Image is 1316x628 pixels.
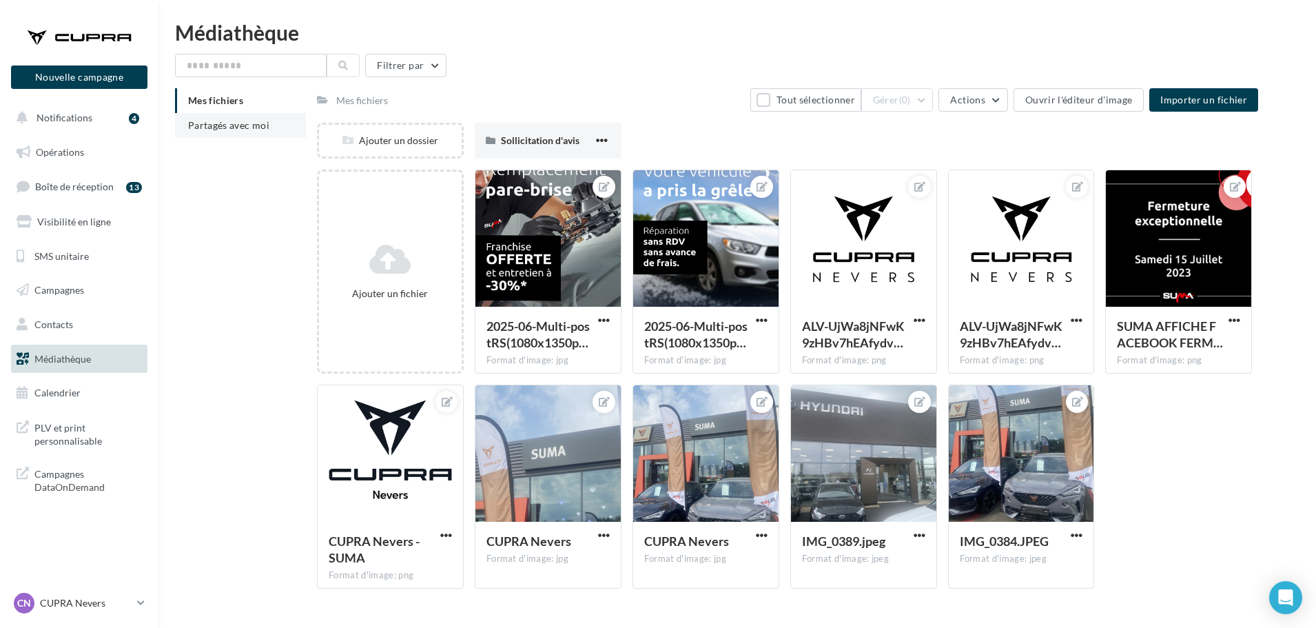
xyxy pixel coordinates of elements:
span: CUPRA Nevers - SUMA [329,534,420,565]
a: SMS unitaire [8,242,150,271]
div: Médiathèque [175,22,1299,43]
a: Visibilité en ligne [8,207,150,236]
span: ALV-UjWa8jNFwK9zHBv7hEAfydv2v6IvzGWQVJtl-_WZA6kbetO2JnnR [802,318,905,350]
div: Format d'image: png [329,569,452,582]
button: Importer un fichier [1149,88,1258,112]
div: Format d'image: png [1117,354,1240,367]
span: ALV-UjWa8jNFwK9zHBv7hEAfydv2v6IvzGWQVJtl-_WZA6kbetO2JnnR [960,318,1062,350]
div: Ajouter un dossier [319,134,462,148]
span: Importer un fichier [1160,94,1247,105]
div: Format d'image: png [802,354,925,367]
a: Calendrier [8,378,150,407]
span: Calendrier [34,387,81,398]
span: PLV et print personnalisable [34,418,142,448]
div: Format d'image: jpg [644,553,768,565]
span: CN [17,596,31,610]
div: Format d'image: jpg [486,553,610,565]
span: Partagés avec moi [188,119,269,131]
span: Mes fichiers [188,94,243,106]
a: Médiathèque [8,345,150,374]
div: Format d'image: jpg [486,354,610,367]
div: Format d'image: jpg [644,354,768,367]
span: Contacts [34,318,73,330]
span: Campagnes [34,284,84,296]
span: IMG_0389.jpeg [802,534,885,549]
div: Open Intercom Messenger [1269,581,1302,614]
span: Visibilité en ligne [37,216,111,227]
span: SUMA AFFICHE FACEBOOK FERMETURE_JUILLET234 [1117,318,1223,350]
span: Boîte de réception [35,181,114,192]
div: Format d'image: jpeg [960,553,1083,565]
span: Campagnes DataOnDemand [34,465,142,494]
span: 2025-06-Multi-postRS(1080x1350px)Offre-Grêle [644,318,748,350]
a: Campagnes DataOnDemand [8,459,150,500]
span: CUPRA Nevers [644,534,729,549]
a: Boîte de réception13 [8,172,150,201]
span: Médiathèque [34,353,91,365]
span: 2025-06-Multi-postRS(1080x1350px)Offre-pare-brise-franchise-offerteVF4 [486,318,590,350]
button: Ouvrir l'éditeur d'image [1014,88,1144,112]
a: Opérations [8,138,150,167]
span: (0) [899,94,911,105]
span: SMS unitaire [34,250,89,261]
span: Opérations [36,146,84,158]
span: Actions [950,94,985,105]
button: Filtrer par [365,54,446,77]
a: CN CUPRA Nevers [11,590,147,616]
span: CUPRA Nevers [486,534,571,549]
div: 13 [126,182,142,193]
div: Mes fichiers [336,94,388,108]
button: Notifications 4 [8,103,145,132]
span: Sollicitation d'avis [501,134,579,146]
button: Nouvelle campagne [11,65,147,89]
div: 4 [129,113,139,124]
a: Campagnes [8,276,150,305]
span: Notifications [37,112,92,123]
a: PLV et print personnalisable [8,413,150,454]
button: Actions [938,88,1007,112]
button: Gérer(0) [861,88,934,112]
div: Format d'image: jpeg [802,553,925,565]
div: Format d'image: png [960,354,1083,367]
span: IMG_0384.JPEG [960,534,1049,549]
div: Ajouter un fichier [325,287,456,301]
button: Tout sélectionner [750,88,861,112]
a: Contacts [8,310,150,339]
p: CUPRA Nevers [40,596,132,610]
